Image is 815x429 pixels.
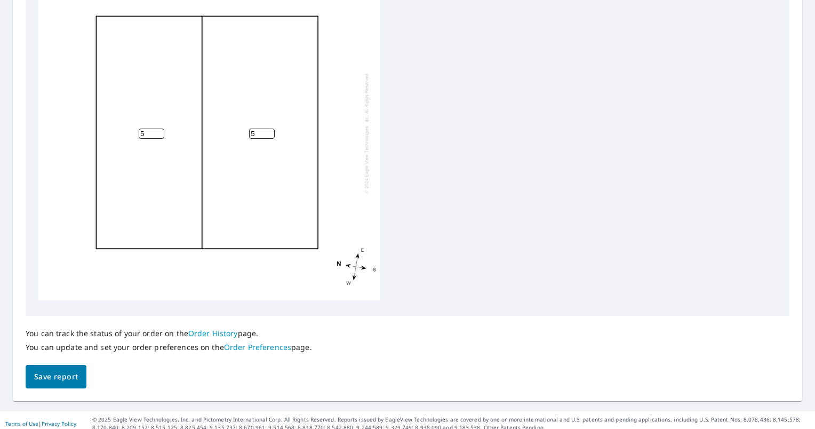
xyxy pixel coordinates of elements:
[188,328,238,338] a: Order History
[5,420,38,427] a: Terms of Use
[26,329,312,338] p: You can track the status of your order on the page.
[34,370,78,384] span: Save report
[42,420,76,427] a: Privacy Policy
[5,420,76,427] p: |
[26,365,86,389] button: Save report
[224,342,291,352] a: Order Preferences
[26,343,312,352] p: You can update and set your order preferences on the page.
